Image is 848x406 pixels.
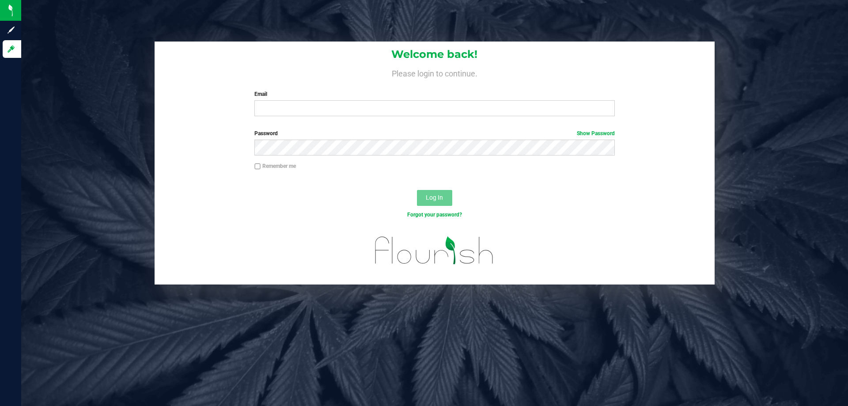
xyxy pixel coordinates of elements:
[426,194,443,201] span: Log In
[7,26,15,34] inline-svg: Sign up
[155,67,715,78] h4: Please login to continue.
[254,163,261,170] input: Remember me
[254,162,296,170] label: Remember me
[364,228,504,273] img: flourish_logo.svg
[254,90,614,98] label: Email
[254,130,278,137] span: Password
[7,45,15,53] inline-svg: Log in
[155,49,715,60] h1: Welcome back!
[577,130,615,137] a: Show Password
[417,190,452,206] button: Log In
[407,212,462,218] a: Forgot your password?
